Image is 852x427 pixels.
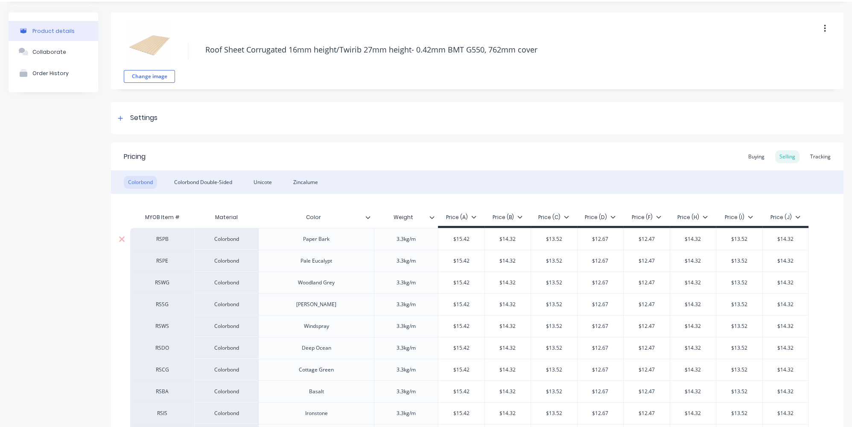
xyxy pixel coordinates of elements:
div: $15.42 [438,228,484,250]
div: Colorbond [194,293,258,315]
div: $13.52 [716,316,762,337]
div: Colorbond [194,272,258,293]
div: Ironstone [295,408,338,419]
div: Price (C) [538,213,569,221]
div: $12.47 [624,316,670,337]
div: $13.52 [716,250,762,272]
div: $14.32 [485,250,531,272]
div: $14.32 [670,250,716,272]
div: Paper Bark [295,234,338,245]
div: $13.52 [531,403,577,424]
div: Buying [744,150,769,163]
div: $15.42 [438,359,484,380]
div: $14.32 [485,228,531,250]
div: $14.32 [485,272,531,293]
div: $13.52 [716,337,762,359]
div: $12.47 [624,381,670,402]
div: RSWS [139,322,186,330]
button: Product details [9,21,98,41]
div: RSPB [139,235,186,243]
div: $14.32 [763,250,808,272]
div: $14.32 [763,381,808,402]
div: $14.32 [485,337,531,359]
div: Colorbond [194,228,258,250]
div: Unicote [249,176,276,189]
div: $12.47 [624,403,670,424]
div: $15.42 [438,294,484,315]
div: $12.47 [624,337,670,359]
div: $12.67 [578,316,624,337]
div: Colorbond Double-Sided [170,176,236,189]
div: 3.3kg/m [385,255,428,266]
div: $12.47 [624,250,670,272]
div: Pricing [124,152,146,162]
div: $12.47 [624,359,670,380]
div: Woodland Grey [291,277,341,288]
div: Price (B) [493,213,522,221]
div: $13.52 [531,359,577,380]
div: RSDOColorbondDeep Ocean3.3kg/m$15.42$14.32$13.52$12.67$12.47$14.32$13.52$14.32 [130,337,808,359]
div: $13.52 [531,381,577,402]
div: $12.67 [578,359,624,380]
div: $15.42 [438,403,484,424]
div: Basalt [295,386,338,397]
button: Change image [124,70,175,83]
div: fileChange image [124,19,175,83]
div: Price (D) [585,213,616,221]
div: RSBA [139,388,186,395]
div: Deep Ocean [295,342,338,354]
div: Product details [32,28,75,34]
div: Pale Eucalypt [294,255,339,266]
div: MYOB Item # [130,209,194,226]
div: $12.67 [578,337,624,359]
div: [PERSON_NAME] [289,299,343,310]
img: file [128,23,171,66]
div: $13.52 [531,294,577,315]
div: Material [194,209,258,226]
div: $15.42 [438,250,484,272]
div: $12.67 [578,272,624,293]
div: RSWSColorbondWindspray3.3kg/m$15.42$14.32$13.52$12.67$12.47$14.32$13.52$14.32 [130,315,808,337]
div: 3.3kg/m [385,299,428,310]
div: $13.52 [716,381,762,402]
div: Price (F) [632,213,661,221]
div: $14.32 [670,272,716,293]
div: RSDO [139,344,186,352]
div: $14.32 [763,228,808,250]
div: $13.52 [716,272,762,293]
div: $14.32 [485,403,531,424]
div: Colorbond [194,402,258,424]
div: $14.32 [670,403,716,424]
button: Order History [9,62,98,84]
div: $14.32 [670,337,716,359]
div: RSBAColorbondBasalt3.3kg/m$15.42$14.32$13.52$12.67$12.47$14.32$13.52$14.32 [130,380,808,402]
div: $14.32 [763,316,808,337]
div: Weight [374,207,433,228]
div: $13.52 [531,250,577,272]
div: RSWG [139,279,186,287]
div: Cottage Green [292,364,341,375]
div: RSCG [139,366,186,374]
div: $12.67 [578,250,624,272]
div: $13.52 [531,337,577,359]
div: Order History [32,70,69,76]
div: Settings [130,113,158,123]
div: $14.32 [763,337,808,359]
div: Weight [374,209,438,226]
button: Collaborate [9,41,98,62]
div: $13.52 [716,359,762,380]
div: $13.52 [716,294,762,315]
div: $12.67 [578,228,624,250]
div: $12.67 [578,403,624,424]
div: $15.42 [438,337,484,359]
div: Price (J) [770,213,800,221]
div: $14.32 [763,403,808,424]
div: RSSG [139,301,186,308]
div: 3.3kg/m [385,408,428,419]
div: Price (I) [725,213,753,221]
div: $12.47 [624,228,670,250]
div: $14.32 [670,381,716,402]
div: $12.67 [578,294,624,315]
div: 3.3kg/m [385,386,428,397]
div: $13.52 [531,316,577,337]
